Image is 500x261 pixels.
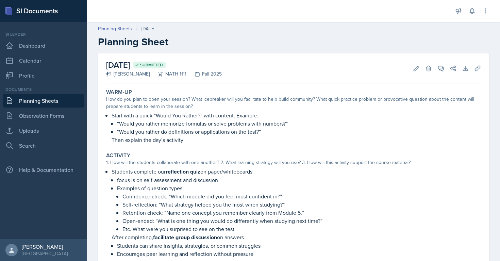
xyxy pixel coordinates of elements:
p: Students complete our on paper/whiteboards [112,167,481,176]
p: focus is on self-assessment and discussion [117,176,481,184]
div: MATH 1111 [150,70,186,78]
label: Warm-Up [106,89,132,96]
a: Observation Forms [3,109,84,123]
p: Then explain the day’s activity [112,136,481,144]
a: Profile [3,69,84,82]
div: [DATE] [141,25,155,32]
strong: facilitate group discussion [153,233,217,241]
div: How do you plan to open your session? What icebreaker will you facilitate to help build community... [106,96,481,110]
p: Etc. What were you surprised to see on the test [122,225,481,233]
div: Documents [3,86,84,93]
p: Self-reflection: “What strategy helped you the most when studying?” [122,200,481,209]
div: Help & Documentation [3,163,84,177]
p: Confidence check: “Which module did you feel most confident in?” [122,192,481,200]
a: Calendar [3,54,84,67]
strong: reflection quiz [166,168,200,176]
p: Examples of question types: [117,184,481,192]
label: Activity [106,152,130,159]
p: “Would you rather do definitions or applications on the test?” [117,128,481,136]
a: Planning Sheets [3,94,84,108]
span: Submitted [140,62,163,68]
p: Open-ended: “What is one thing you would do differently when studying next time?” [122,217,481,225]
a: Uploads [3,124,84,137]
p: Students can share insights, strategies, or common struggles [117,242,481,250]
p: Encourages peer learning and reflection without pressure [117,250,481,258]
p: After completing, on answers [112,233,481,242]
div: [GEOGRAPHIC_DATA] [22,250,68,257]
div: Si leader [3,31,84,37]
p: “Would you rather memorize formulas or solve problems with numbers?” [117,119,481,128]
a: Planning Sheets [98,25,132,32]
div: [PERSON_NAME] [22,243,68,250]
div: [PERSON_NAME] [106,70,150,78]
p: Retention check: “Name one concept you remember clearly from Module 5.” [122,209,481,217]
div: 1. How will the students collaborate with one another? 2. What learning strategy will you use? 3.... [106,159,481,166]
h2: Planning Sheet [98,36,489,48]
h2: [DATE] [106,59,222,71]
div: Fall 2025 [186,70,222,78]
a: Dashboard [3,39,84,52]
a: Search [3,139,84,152]
p: Start with a quick “Would You Rather?” with content. Example: [112,111,481,119]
